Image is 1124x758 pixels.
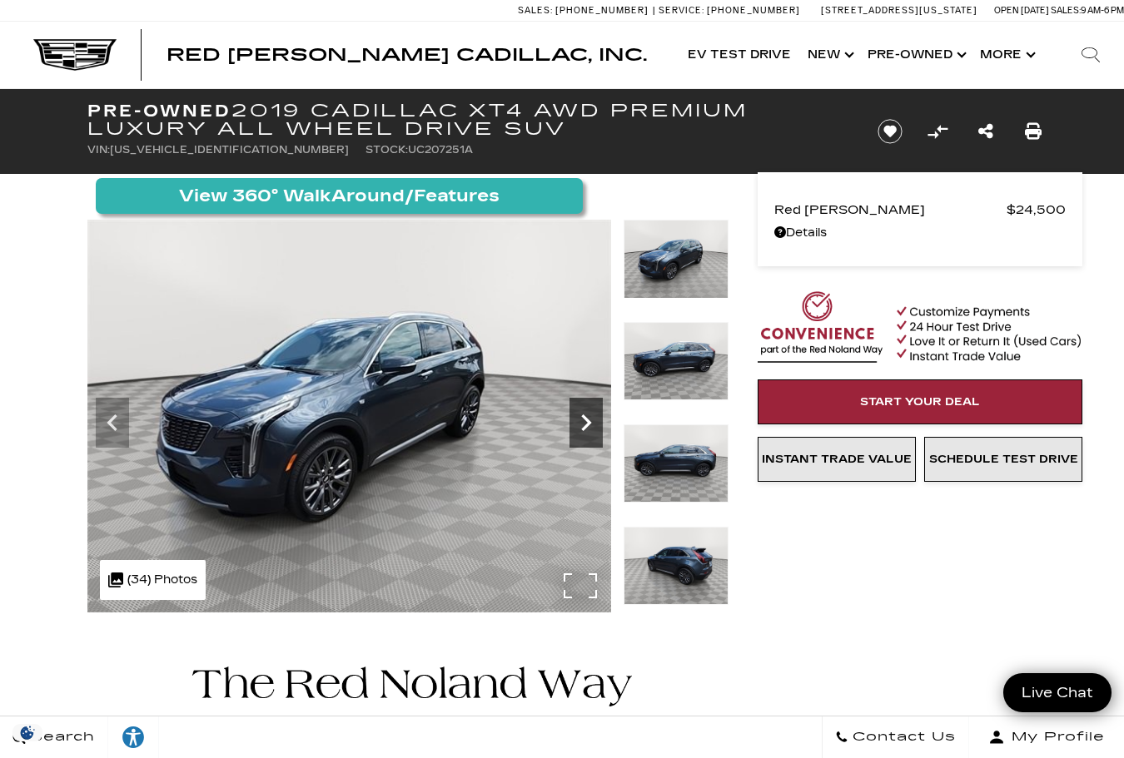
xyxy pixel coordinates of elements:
span: Red [PERSON_NAME] Cadillac, Inc. [167,45,647,65]
a: Schedule Test Drive [924,437,1082,482]
span: Stock: [366,144,408,156]
span: Open [DATE] [994,5,1049,16]
span: 9 AM-6 PM [1081,5,1124,16]
span: $24,500 [1007,198,1066,221]
img: Used 2019 SHADOW METALLIC Cadillac AWD Premium Luxury image 4 [624,322,729,401]
img: Used 2019 SHADOW METALLIC Cadillac AWD Premium Luxury image 6 [624,527,729,606]
button: Compare Vehicle [925,119,950,144]
section: Click to Open Cookie Consent Modal [8,724,47,741]
span: Instant Trade Value [762,453,912,466]
a: Instant Trade Value [758,437,916,482]
a: Print this Pre-Owned 2019 Cadillac XT4 AWD Premium Luxury All Wheel Drive SUV [1025,120,1042,143]
a: Share this Pre-Owned 2019 Cadillac XT4 AWD Premium Luxury All Wheel Drive SUV [978,120,993,143]
button: Save vehicle [872,118,908,145]
div: Search [1057,22,1124,88]
span: Red [PERSON_NAME] [774,198,1007,221]
a: Details [774,221,1066,245]
span: [PHONE_NUMBER] [707,5,800,16]
img: Used 2019 SHADOW METALLIC Cadillac AWD Premium Luxury image 3 [87,220,611,612]
img: Opt-Out Icon [8,724,47,741]
span: [PHONE_NUMBER] [555,5,649,16]
a: New [799,22,859,88]
span: Start Your Deal [860,395,980,409]
img: Cadillac Dark Logo with Cadillac White Text [33,39,117,71]
span: Live Chat [1013,683,1102,702]
span: [US_VEHICLE_IDENTIFICATION_NUMBER] [110,144,349,156]
span: VIN: [87,144,110,156]
a: [STREET_ADDRESS][US_STATE] [821,5,977,16]
a: Live Chat [1003,673,1112,712]
span: UC207251A [408,144,473,156]
a: Explore your accessibility options [108,716,159,758]
span: Service: [659,5,704,16]
strong: Pre-Owned [87,101,231,121]
a: Start Your Deal [758,379,1082,424]
a: Contact Us [822,716,969,758]
a: Sales: [PHONE_NUMBER] [518,6,653,15]
div: (34) Photos [100,560,206,600]
div: Previous [96,398,129,448]
img: Used 2019 SHADOW METALLIC Cadillac AWD Premium Luxury image 3 [624,220,729,299]
span: Sales: [518,5,553,16]
span: Contact Us [848,726,956,749]
a: Red [PERSON_NAME] Cadillac, Inc. [167,47,647,63]
button: More [972,22,1041,88]
a: Red [PERSON_NAME] $24,500 [774,198,1066,221]
img: Used 2019 SHADOW METALLIC Cadillac AWD Premium Luxury image 5 [624,424,729,503]
span: Sales: [1051,5,1081,16]
div: Next [569,398,603,448]
a: Pre-Owned [859,22,972,88]
a: Service: [PHONE_NUMBER] [653,6,804,15]
h1: 2019 Cadillac XT4 AWD Premium Luxury All Wheel Drive SUV [87,102,849,138]
div: Explore your accessibility options [108,725,158,750]
span: My Profile [1005,726,1105,749]
span: Schedule Test Drive [929,453,1078,466]
span: Search [26,726,95,749]
button: Open user profile menu [969,716,1124,758]
a: EV Test Drive [679,22,799,88]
